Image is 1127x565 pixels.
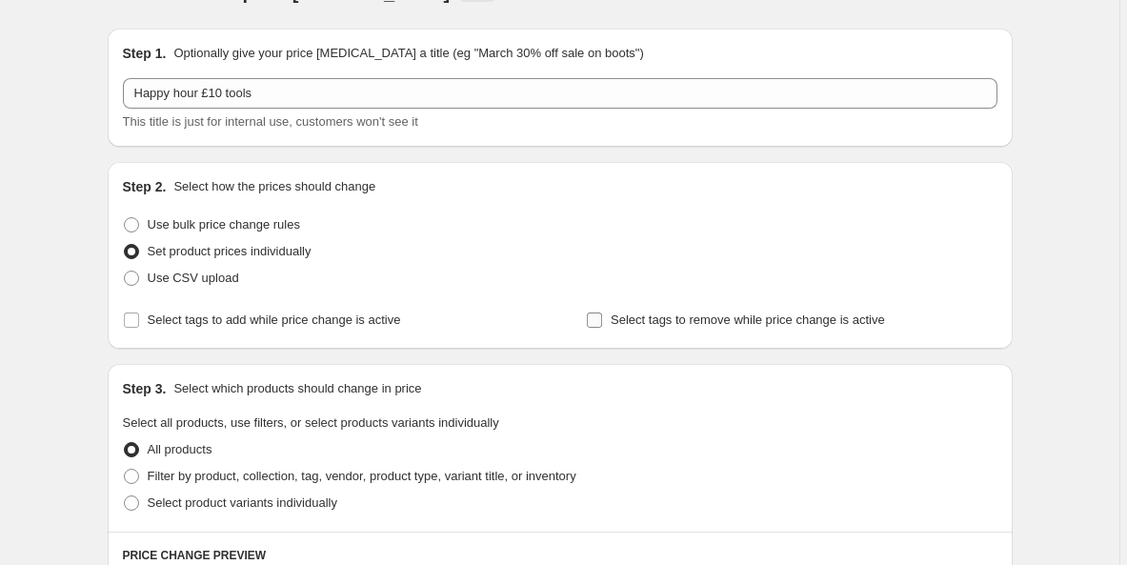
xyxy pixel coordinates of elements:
[148,442,212,456] span: All products
[123,177,167,196] h2: Step 2.
[123,78,997,109] input: 30% off holiday sale
[123,548,997,563] h6: PRICE CHANGE PREVIEW
[123,415,499,430] span: Select all products, use filters, or select products variants individually
[173,379,421,398] p: Select which products should change in price
[173,44,643,63] p: Optionally give your price [MEDICAL_DATA] a title (eg "March 30% off sale on boots")
[611,313,885,327] span: Select tags to remove while price change is active
[148,217,300,232] span: Use bulk price change rules
[148,469,576,483] span: Filter by product, collection, tag, vendor, product type, variant title, or inventory
[148,495,337,510] span: Select product variants individually
[173,177,375,196] p: Select how the prices should change
[148,244,312,258] span: Set product prices individually
[123,114,418,129] span: This title is just for internal use, customers won't see it
[148,313,401,327] span: Select tags to add while price change is active
[148,271,239,285] span: Use CSV upload
[123,44,167,63] h2: Step 1.
[123,379,167,398] h2: Step 3.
